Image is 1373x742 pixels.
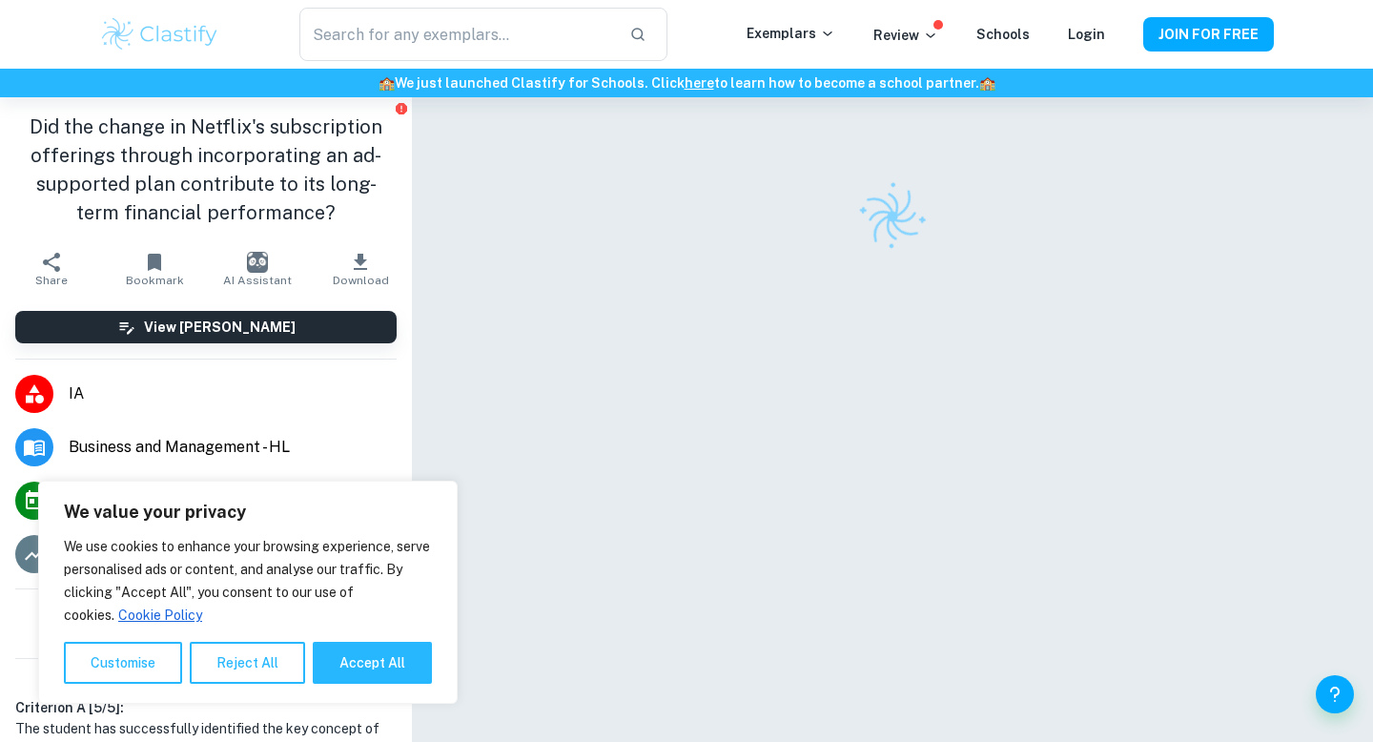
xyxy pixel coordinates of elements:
[64,501,432,524] p: We value your privacy
[685,75,714,91] a: here
[976,27,1030,42] a: Schools
[379,75,395,91] span: 🏫
[979,75,995,91] span: 🏫
[69,382,397,405] span: IA
[309,242,412,296] button: Download
[247,252,268,273] img: AI Assistant
[223,274,292,287] span: AI Assistant
[394,101,408,115] button: Report issue
[15,311,397,343] button: View [PERSON_NAME]
[99,15,220,53] img: Clastify logo
[190,642,305,684] button: Reject All
[64,535,432,627] p: We use cookies to enhance your browsing experience, serve personalised ads or content, and analys...
[299,8,614,61] input: Search for any exemplars...
[69,436,397,459] span: Business and Management - HL
[1068,27,1105,42] a: Login
[117,607,203,624] a: Cookie Policy
[313,642,432,684] button: Accept All
[1143,17,1274,52] button: JOIN FOR FREE
[1316,675,1354,713] button: Help and Feedback
[144,317,296,338] h6: View [PERSON_NAME]
[15,113,397,227] h1: Did the change in Netflix's subscription offerings through incorporating an ad-supported plan con...
[64,642,182,684] button: Customise
[206,242,309,296] button: AI Assistant
[126,274,184,287] span: Bookmark
[846,170,940,264] img: Clastify logo
[103,242,206,296] button: Bookmark
[333,274,389,287] span: Download
[873,25,938,46] p: Review
[4,72,1369,93] h6: We just launched Clastify for Schools. Click to learn how to become a school partner.
[747,23,835,44] p: Exemplars
[8,667,404,690] h6: Examiner's summary
[15,697,397,718] h6: Criterion A [ 5 / 5 ]:
[35,274,68,287] span: Share
[38,481,458,704] div: We value your privacy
